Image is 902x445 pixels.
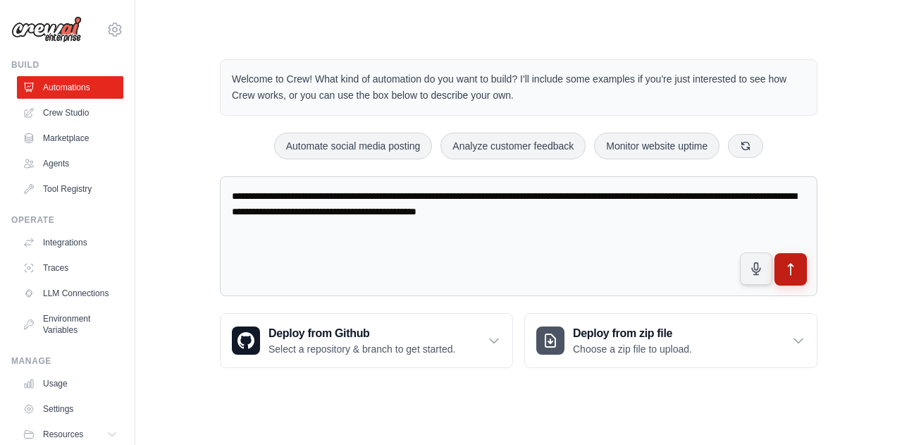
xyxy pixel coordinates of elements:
iframe: Chat Widget [832,377,902,445]
button: Analyze customer feedback [440,133,586,159]
p: Choose a zip file to upload. [573,342,692,356]
button: Monitor website uptime [594,133,719,159]
img: Logo [11,16,82,43]
a: Tool Registry [17,178,123,200]
a: Traces [17,257,123,279]
h3: Deploy from zip file [573,325,692,342]
div: Operate [11,214,123,226]
a: Agents [17,152,123,175]
div: Build [11,59,123,71]
a: Environment Variables [17,307,123,341]
a: Crew Studio [17,102,123,124]
button: Automate social media posting [274,133,433,159]
p: Welcome to Crew! What kind of automation do you want to build? I'll include some examples if you'... [232,71,805,104]
a: Marketplace [17,127,123,150]
a: Usage [17,372,123,395]
h3: Deploy from Github [268,325,455,342]
p: Select a repository & branch to get started. [268,342,455,356]
a: Integrations [17,231,123,254]
span: Resources [43,429,83,440]
a: LLM Connections [17,282,123,305]
a: Automations [17,76,123,99]
div: Manage [11,355,123,367]
a: Settings [17,398,123,420]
